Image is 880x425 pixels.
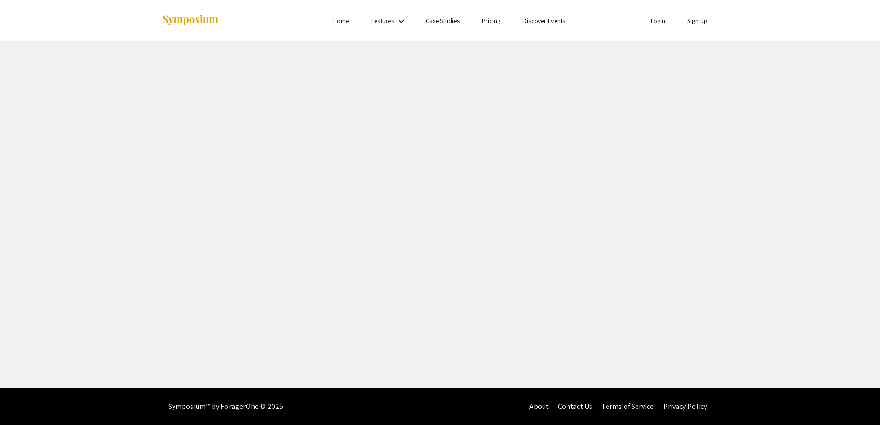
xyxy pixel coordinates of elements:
a: Discover Events [522,17,565,25]
a: Privacy Policy [663,402,707,411]
a: Features [371,17,394,25]
a: Contact Us [558,402,592,411]
img: Symposium by ForagerOne [162,14,219,27]
a: Home [333,17,349,25]
a: Case Studies [426,17,460,25]
mat-icon: Expand Features list [396,16,407,27]
a: Pricing [482,17,501,25]
a: About [529,402,549,411]
div: Symposium™ by ForagerOne © 2025 [168,388,283,425]
a: Login [651,17,666,25]
a: Terms of Service [602,402,654,411]
a: Sign Up [687,17,707,25]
